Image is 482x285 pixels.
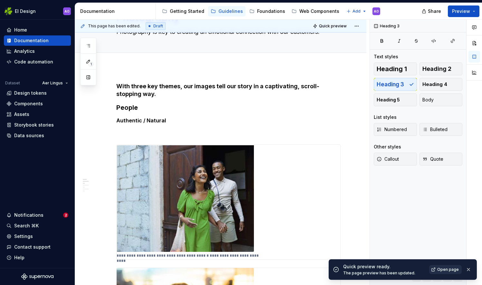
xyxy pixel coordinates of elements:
div: Components [14,100,43,107]
div: Guidelines [218,8,243,14]
a: Guidelines [208,6,246,16]
div: Help [14,254,24,261]
button: Numbered [374,123,417,136]
div: Text styles [374,53,398,60]
div: Data sources [14,132,44,139]
h3: People [116,103,341,112]
button: Help [4,252,71,263]
a: Web Components [289,6,342,16]
button: Heading 2 [419,62,463,75]
button: Body [419,93,463,106]
div: Search ⌘K [14,223,39,229]
a: Data sources [4,130,71,141]
img: 80203c8c-d956-45eb-9154-b22f5fb1ac57.jpeg [117,145,254,252]
img: 56b5df98-d96d-4d7e-807c-0afdf3bdaefa.png [5,7,12,15]
button: Heading 5 [374,93,417,106]
a: Code automation [4,57,71,67]
h5: Authentic / Natural [116,117,341,124]
a: Design tokens [4,88,71,98]
span: Body [422,97,434,103]
div: Documentation [14,37,49,44]
span: This page has been edited. [88,24,140,29]
span: Bulleted [422,126,448,133]
button: Quote [419,153,463,166]
a: Analytics [4,46,71,56]
div: Notifications [14,212,43,218]
div: Assets [14,111,29,118]
span: Aer Lingus [42,81,63,86]
div: Foundations [257,8,285,14]
a: Assets [4,109,71,119]
div: Code automation [14,59,53,65]
a: Open page [429,265,462,274]
span: Open page [437,267,459,272]
button: Quick preview [311,22,350,31]
button: Callout [374,153,417,166]
div: Other styles [374,144,401,150]
span: Callout [377,156,399,162]
button: Notifications2 [4,210,71,220]
a: Components [4,99,71,109]
button: Heading 1 [374,62,417,75]
span: Heading 4 [422,81,447,88]
span: Heading 2 [422,66,451,72]
span: Numbered [377,126,407,133]
div: Dataset [5,81,20,86]
span: Quote [422,156,443,162]
div: List styles [374,114,397,120]
button: Add [344,7,369,16]
svg: Supernova Logo [21,273,53,280]
span: Add [352,9,361,14]
div: Settings [14,233,33,240]
div: Analytics [14,48,35,54]
a: Storybook stories [4,120,71,130]
button: Preview [448,5,479,17]
button: Share [419,5,445,17]
div: AO [64,9,70,14]
a: Settings [4,231,71,242]
span: Preview [452,8,470,14]
div: Design tokens [14,90,47,96]
button: EI DesignAO [1,4,73,18]
div: Home [14,27,27,33]
div: Storybook stories [14,122,54,128]
span: 2 [63,213,68,218]
button: Heading 4 [419,78,463,91]
span: Quick preview [319,24,347,29]
a: Foundations [247,6,288,16]
button: Search ⌘K [4,221,71,231]
div: The page preview has been updated. [343,271,425,276]
span: Share [428,8,441,14]
button: Bulleted [419,123,463,136]
div: Page tree [159,5,343,18]
div: Getting Started [170,8,204,14]
div: Contact support [14,244,51,250]
span: Draft [153,24,163,29]
span: Heading 5 [377,97,400,103]
span: 1 [88,62,93,67]
button: Aer Lingus [39,79,71,88]
div: AO [374,9,379,14]
div: EI Design [15,8,36,14]
a: Getting Started [159,6,207,16]
div: Web Components [299,8,339,14]
a: Home [4,25,71,35]
a: Documentation [4,35,71,46]
div: Quick preview ready. [343,263,425,270]
span: Heading 1 [377,66,407,72]
a: App Components [343,6,395,16]
h4: With three key themes, our images tell our story in a captivating, scroll-stopping way. [116,82,341,98]
button: Contact support [4,242,71,252]
div: Documentation [80,8,153,14]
